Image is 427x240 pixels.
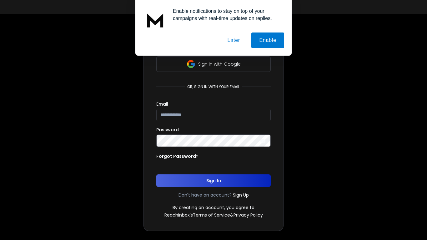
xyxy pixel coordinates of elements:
a: Terms of Service [193,212,230,218]
p: Forgot Password? [156,153,198,159]
button: Enable [251,32,284,48]
p: Sign in with Google [198,61,241,67]
p: ReachInbox's & [164,212,263,218]
img: notification icon [143,7,168,32]
a: Privacy Policy [234,212,263,218]
label: Password [156,127,179,132]
p: Don't have an account? [178,192,232,198]
div: Enable notifications to stay on top of your campaigns with real-time updates on replies. [168,7,284,22]
a: Sign Up [233,192,249,198]
label: Email [156,102,168,106]
p: By creating an account, you agree to [173,204,254,211]
button: Sign In [156,174,271,187]
button: Later [219,32,248,48]
button: Sign in with Google [156,56,271,72]
p: or, sign in with your email [185,84,242,89]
